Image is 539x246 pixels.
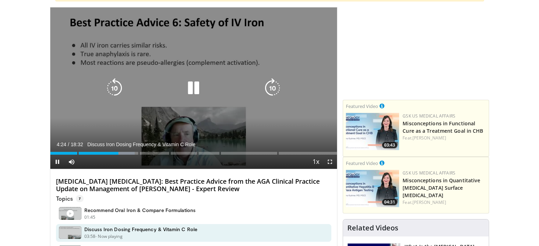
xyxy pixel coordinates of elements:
span: / [68,142,69,147]
span: 03:43 [382,142,397,148]
video-js: Video Player [50,7,337,169]
p: 03:58 [84,233,96,240]
button: Playback Rate [309,155,323,169]
h4: Related Videos [347,224,398,232]
div: Feat. [403,199,486,206]
p: Topics [56,195,84,202]
h4: Recommend Oral Iron & Compare Formulations [84,207,196,213]
p: 01:45 [84,214,96,221]
span: Discuss Iron Dosing Frequency & Vitamin C Role [87,141,195,148]
p: - Now playing [95,233,123,240]
a: 04:31 [346,170,399,207]
a: GSK US Medical Affairs [403,113,455,119]
a: Misconceptions in Functional Cure as a Treatment Goal in CHB [403,120,483,134]
h4: Discuss Iron Dosing Frequency & Vitamin C Role [84,226,197,233]
span: 7 [76,195,84,202]
div: Feat. [403,135,486,141]
a: Misconceptions in Quantitative [MEDICAL_DATA] Surface [MEDICAL_DATA] [403,177,480,199]
div: Progress Bar [50,152,337,155]
a: [PERSON_NAME] [412,199,446,205]
iframe: Advertisement [363,7,469,96]
span: 18:32 [71,142,83,147]
a: [PERSON_NAME] [412,135,446,141]
small: Featured Video [346,160,378,166]
small: Featured Video [346,103,378,109]
img: ea8305e5-ef6b-4575-a231-c141b8650e1f.jpg.150x105_q85_crop-smart_upscale.jpg [346,170,399,207]
h4: [MEDICAL_DATA] [MEDICAL_DATA]: Best Practice Advice from the AGA Clinical Practice Update on Mana... [56,178,332,193]
button: Mute [64,155,79,169]
button: Fullscreen [323,155,337,169]
a: 03:43 [346,113,399,150]
button: Pause [50,155,64,169]
a: GSK US Medical Affairs [403,170,455,176]
span: 4:24 [57,142,66,147]
img: 946a363f-977e-482f-b70f-f1516cc744c3.jpg.150x105_q85_crop-smart_upscale.jpg [346,113,399,150]
span: 04:31 [382,199,397,205]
